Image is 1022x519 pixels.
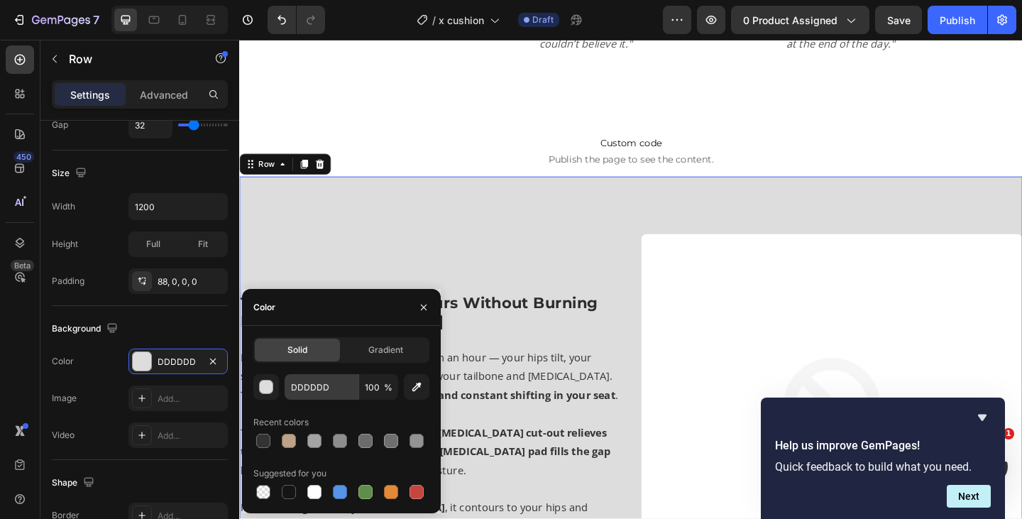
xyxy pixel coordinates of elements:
div: Row [18,129,41,142]
div: Height [52,238,78,251]
p: Settings [70,87,110,102]
div: Width [52,200,75,213]
div: Gap [52,119,68,131]
div: DDDDDD [158,356,199,368]
span: Gradient [368,344,403,356]
input: Auto [129,112,172,138]
button: Save [875,6,922,34]
div: Beta [11,260,34,271]
span: Full [146,238,160,251]
div: Color [52,355,74,368]
span: Draft [532,13,554,26]
div: Undo/Redo [268,6,325,34]
button: 7 [6,6,106,34]
span: 0 product assigned [743,13,837,28]
span: Fit [198,238,208,251]
p: 7 [93,11,99,28]
iframe: Design area [239,40,1022,519]
button: Hide survey [974,409,991,426]
span: x cushion [439,13,484,28]
p: Advanced [140,87,188,102]
div: Add... [158,393,224,405]
div: Image [52,392,77,405]
div: Padding [52,275,84,288]
input: Eg: FFFFFF [285,374,358,400]
span: / [432,13,436,28]
span: Solid [287,344,307,356]
p: Row [69,50,189,67]
span: % [384,381,392,394]
div: Size [52,164,89,183]
input: Auto [129,194,227,219]
div: Help us improve GemPages! [775,409,991,508]
button: 0 product assigned [731,6,869,34]
div: 88, 0, 0, 0 [158,275,224,288]
div: Publish [940,13,975,28]
span: Save [887,14,911,26]
button: Next question [947,485,991,508]
strong: high-density [MEDICAL_DATA] [57,501,224,517]
div: Background [52,319,121,339]
p: Quick feedback to build what you need. [775,460,991,474]
div: Color [253,301,275,314]
div: Suggested for you [253,467,326,480]
div: 450 [13,151,34,163]
div: Shape [52,474,97,493]
div: Recent colors [253,416,309,429]
h2: Help us improve GemPages! [775,437,991,454]
div: Add... [158,430,224,442]
div: Video [52,429,75,442]
span: 1 [1003,428,1014,439]
button: Publish [928,6,987,34]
